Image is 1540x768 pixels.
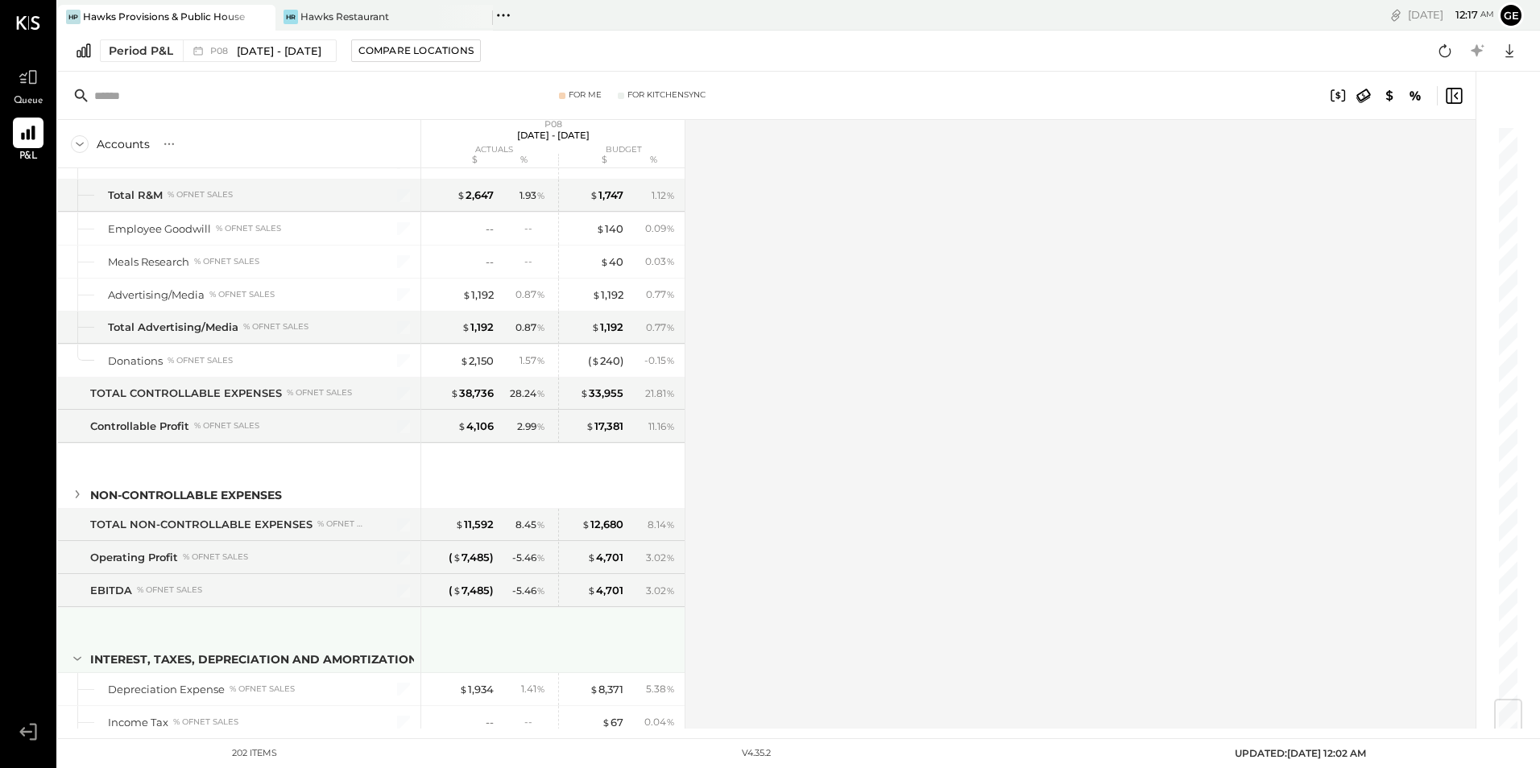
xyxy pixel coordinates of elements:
[590,682,623,697] div: 8,371
[521,682,545,696] div: 1.41
[590,188,598,201] span: $
[1,118,56,164] a: P&L
[666,682,675,695] span: %
[666,551,675,564] span: %
[473,156,482,169] span: $
[210,47,233,56] span: P08
[462,288,471,301] span: $
[460,353,494,369] div: 2,150
[666,353,675,366] span: %
[457,419,466,432] span: $
[512,584,545,598] div: - 5.46
[666,518,675,531] span: %
[666,320,675,333] span: %
[459,683,468,696] span: $
[450,386,459,399] span: $
[515,287,545,302] div: 0.87
[450,386,494,401] div: 38,736
[108,287,205,303] div: Advertising/Media
[194,256,259,267] div: % of NET SALES
[457,188,466,201] span: $
[168,189,233,200] div: % of NET SALES
[582,517,623,532] div: 12,680
[168,355,233,366] div: % of NET SALES
[590,188,623,203] div: 1,747
[592,288,601,301] span: $
[510,386,545,401] div: 28.24
[591,320,600,333] span: $
[524,221,545,235] div: --
[544,118,562,130] span: P08
[517,419,545,434] div: 2.99
[457,188,494,203] div: 2,647
[109,43,173,59] div: Period P&L
[524,715,545,729] div: --
[449,550,494,565] div: ( 7,485 )
[536,584,545,597] span: %
[520,353,545,368] div: 1.57
[1408,7,1494,23] div: [DATE]
[462,320,470,333] span: $
[90,550,178,565] div: Operating Profit
[486,715,494,730] div: --
[600,255,609,268] span: $
[648,419,675,434] div: 11.16
[569,89,602,101] div: For Me
[580,386,589,399] span: $
[66,10,81,24] div: HP
[453,551,462,564] span: $
[237,43,321,59] span: [DATE] - [DATE]
[108,254,189,270] div: Meals Research
[515,518,545,532] div: 8.45
[742,747,771,760] div: v 4.35.2
[536,518,545,531] span: %
[232,747,277,760] div: 202 items
[462,320,494,335] div: 1,192
[648,518,675,532] div: 8.14
[108,715,168,730] div: Income Tax
[592,287,623,303] div: 1,192
[666,287,675,300] span: %
[582,518,590,531] span: $
[646,682,675,696] div: 5.38
[627,89,706,101] div: For KitchenSync
[300,10,389,23] div: Hawks Restaurant
[351,39,481,62] button: Compare Locations
[666,254,675,267] span: %
[588,353,623,369] div: ( 240 )
[591,320,623,335] div: 1,192
[536,320,545,333] span: %
[137,584,202,596] div: % of NET SALES
[1,62,56,109] a: Queue
[652,188,675,203] div: 1.12
[591,354,600,367] span: $
[587,584,596,597] span: $
[1388,6,1404,23] div: copy link
[194,420,259,431] div: % of NET SALES
[646,551,675,565] div: 3.02
[666,188,675,201] span: %
[645,386,675,401] div: 21.81
[551,146,672,154] div: budget
[536,386,545,399] span: %
[90,517,313,532] div: TOTAL NON-CONTROLLABLE EXPENSES
[512,551,545,565] div: - 5.46
[587,550,623,565] div: 4,701
[216,223,281,234] div: % of NET SALES
[644,715,675,729] div: 0.04
[90,386,282,401] div: TOTAL CONTROLLABLE EXPENSES
[536,419,545,432] span: %
[645,254,675,269] div: 0.03
[644,353,675,368] div: - 0.15
[455,518,464,531] span: $
[524,254,545,268] div: --
[486,221,494,237] div: --
[587,583,623,598] div: 4,701
[666,221,675,234] span: %
[602,716,611,729] span: $
[645,221,675,236] div: 0.09
[108,221,211,237] div: Employee Goodwill
[421,146,542,154] div: actuals
[498,154,550,167] div: %
[520,188,545,203] div: 1.93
